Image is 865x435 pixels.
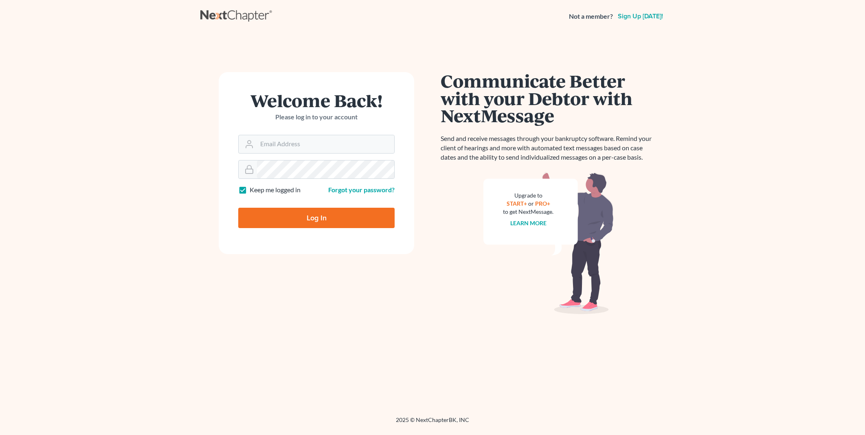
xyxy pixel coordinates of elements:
[328,186,395,193] a: Forgot your password?
[528,200,534,207] span: or
[510,220,547,226] a: Learn more
[257,135,394,153] input: Email Address
[569,12,613,21] strong: Not a member?
[535,200,550,207] a: PRO+
[441,134,656,162] p: Send and receive messages through your bankruptcy software. Remind your client of hearings and mo...
[441,72,656,124] h1: Communicate Better with your Debtor with NextMessage
[503,208,553,216] div: to get NextMessage.
[238,208,395,228] input: Log In
[238,112,395,122] p: Please log in to your account
[250,185,301,195] label: Keep me logged in
[238,92,395,109] h1: Welcome Back!
[483,172,614,314] img: nextmessage_bg-59042aed3d76b12b5cd301f8e5b87938c9018125f34e5fa2b7a6b67550977c72.svg
[616,13,665,20] a: Sign up [DATE]!
[507,200,527,207] a: START+
[503,191,553,200] div: Upgrade to
[200,416,665,431] div: 2025 © NextChapterBK, INC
